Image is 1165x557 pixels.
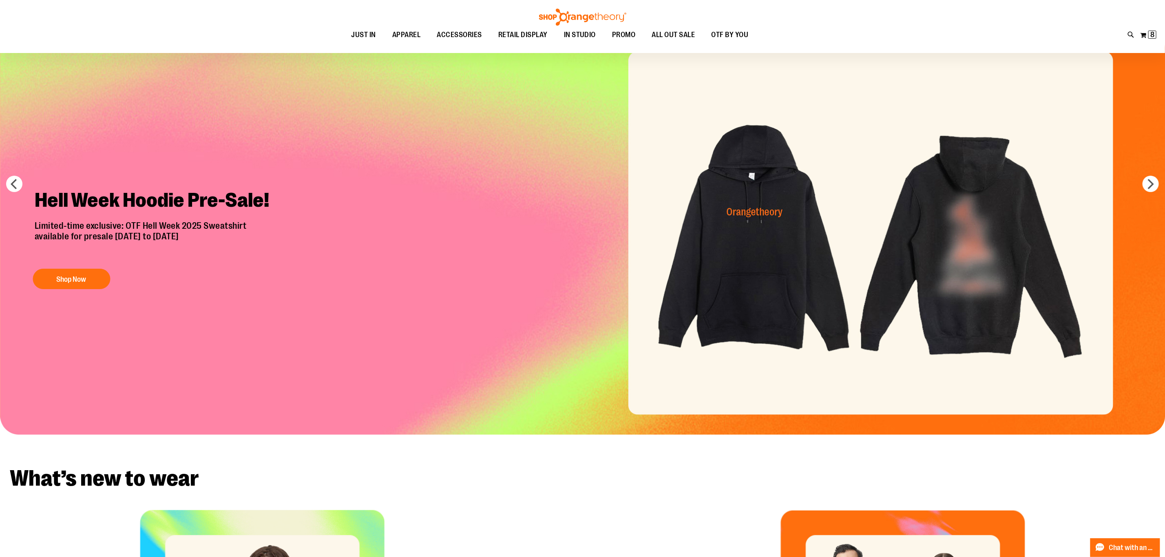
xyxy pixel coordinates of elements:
button: prev [6,176,22,192]
h2: What’s new to wear [10,467,1155,490]
h2: Hell Week Hoodie Pre-Sale! [29,182,283,221]
p: Limited-time exclusive: OTF Hell Week 2025 Sweatshirt available for presale [DATE] to [DATE] [29,221,283,261]
span: APPAREL [392,26,421,44]
span: ACCESSORIES [437,26,482,44]
span: 8 [1150,31,1154,39]
span: Chat with an Expert [1109,544,1155,552]
span: PROMO [612,26,636,44]
button: next [1143,176,1159,192]
span: RETAIL DISPLAY [498,26,548,44]
span: JUST IN [351,26,376,44]
img: Shop Orangetheory [538,9,628,26]
a: Hell Week Hoodie Pre-Sale! Limited-time exclusive: OTF Hell Week 2025 Sweatshirtavailable for pre... [29,182,283,293]
span: IN STUDIO [564,26,596,44]
button: Chat with an Expert [1090,538,1161,557]
button: Shop Now [33,269,110,289]
span: ALL OUT SALE [652,26,695,44]
span: OTF BY YOU [712,26,749,44]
